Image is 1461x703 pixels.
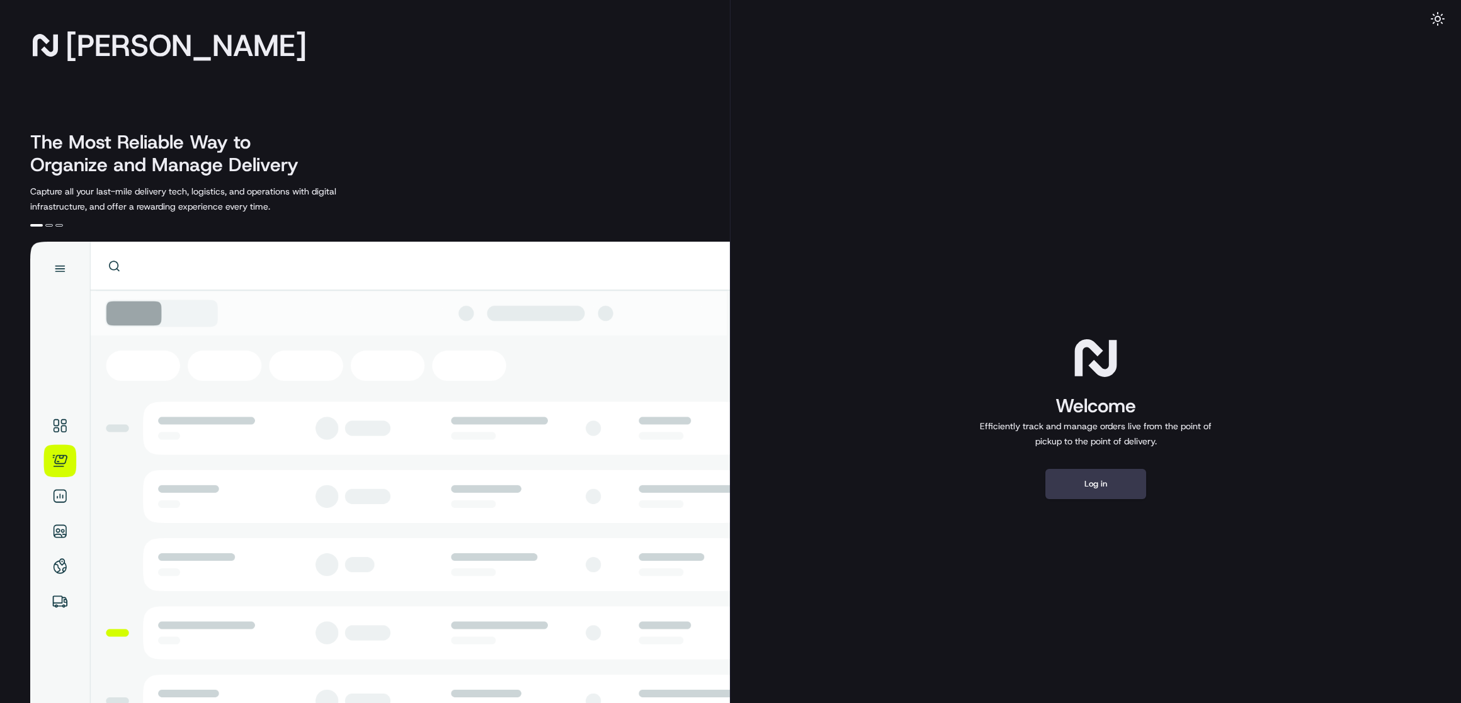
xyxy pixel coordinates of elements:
h1: Welcome [975,393,1217,419]
p: Capture all your last-mile delivery tech, logistics, and operations with digital infrastructure, ... [30,184,393,214]
button: Log in [1045,469,1146,499]
h2: The Most Reliable Way to Organize and Manage Delivery [30,131,312,176]
span: [PERSON_NAME] [65,33,307,58]
p: Efficiently track and manage orders live from the point of pickup to the point of delivery. [975,419,1217,449]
